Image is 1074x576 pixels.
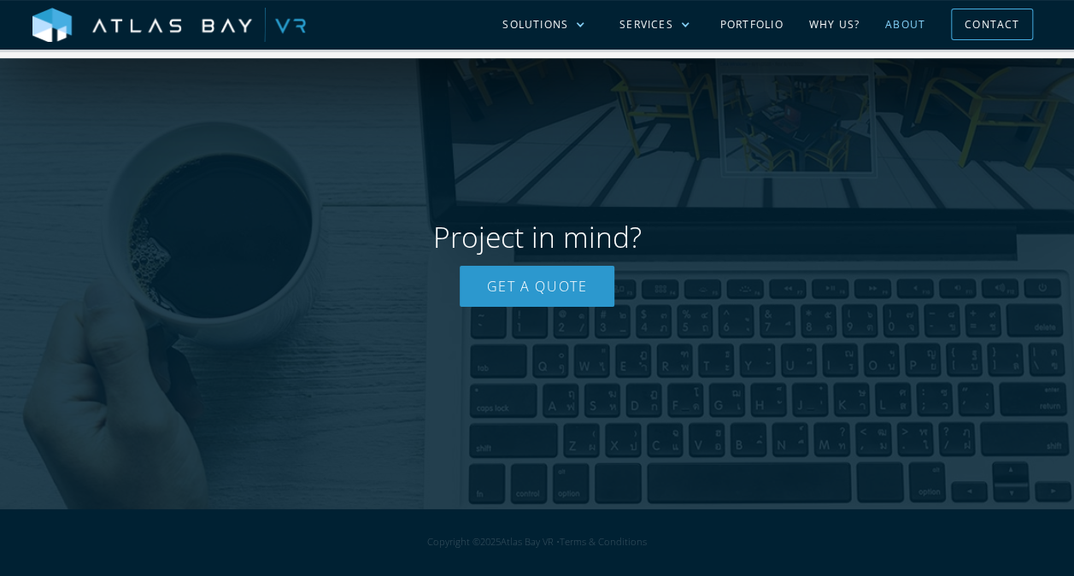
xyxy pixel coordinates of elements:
img: Atlas Bay VR Logo [32,8,306,44]
span: 2025 [480,535,501,548]
a: Terms & Conditions [560,535,647,548]
div: Services [619,17,673,32]
div: Contact [965,11,1019,38]
a: Contact [951,9,1033,40]
div: Solutions [502,17,568,32]
a: Get a Quote [460,266,615,307]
